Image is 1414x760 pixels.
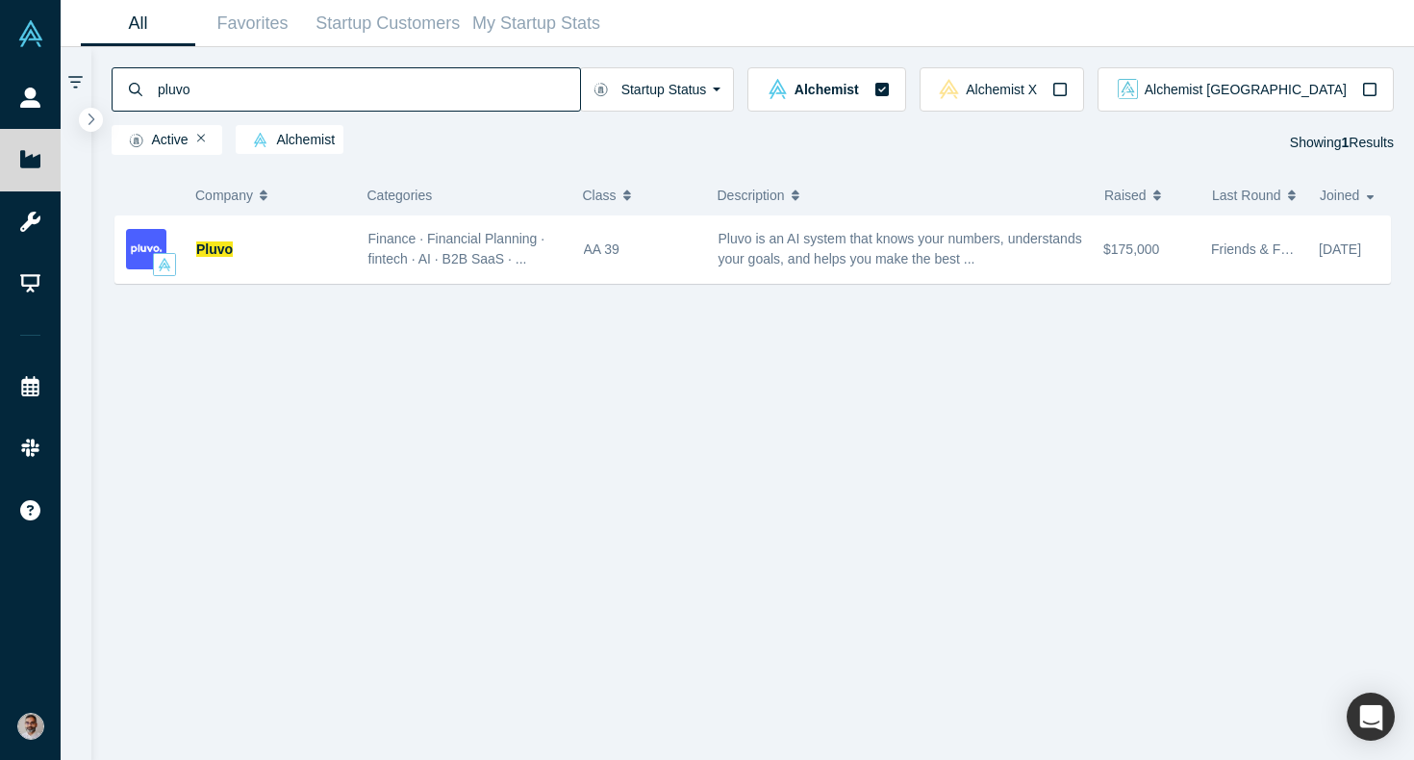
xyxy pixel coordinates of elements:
[253,133,267,147] img: alchemist Vault Logo
[795,83,859,96] span: Alchemist
[768,79,788,99] img: alchemist Vault Logo
[244,133,335,148] span: Alchemist
[197,132,206,145] button: Remove Filter
[1104,175,1147,215] span: Raised
[196,241,233,257] a: Pluvo
[1104,175,1192,215] button: Raised
[1103,241,1159,257] span: $175,000
[718,175,1085,215] button: Description
[195,175,337,215] button: Company
[195,1,310,46] a: Favorites
[126,229,166,269] img: Pluvo's Logo
[156,66,580,112] input: Search by company name, class, customer, one-liner or category
[17,20,44,47] img: Alchemist Vault Logo
[1212,175,1281,215] span: Last Round
[593,82,608,97] img: Startup status
[583,175,617,215] span: Class
[1290,135,1394,150] span: Showing Results
[1342,135,1350,150] strong: 1
[310,1,467,46] a: Startup Customers
[1320,175,1359,215] span: Joined
[583,175,688,215] button: Class
[920,67,1084,112] button: alchemistx Vault LogoAlchemist X
[17,713,44,740] img: Gotam Bhardwaj's Account
[719,231,1082,266] span: Pluvo is an AI system that knows your numbers, understands your goals, and helps you make the bes...
[195,175,253,215] span: Company
[1319,241,1361,257] span: [DATE]
[747,67,905,112] button: alchemist Vault LogoAlchemist
[1212,175,1300,215] button: Last Round
[580,67,735,112] button: Startup Status
[81,1,195,46] a: All
[718,175,785,215] span: Description
[1118,79,1138,99] img: alchemist_aj Vault Logo
[120,133,189,148] span: Active
[966,83,1037,96] span: Alchemist X
[1320,175,1380,215] button: Joined
[368,231,545,266] span: Finance · Financial Planning · fintech · AI · B2B SaaS · ...
[1145,83,1347,96] span: Alchemist [GEOGRAPHIC_DATA]
[367,188,433,203] span: Categories
[1211,241,1312,257] span: Friends & Family
[1098,67,1394,112] button: alchemist_aj Vault LogoAlchemist [GEOGRAPHIC_DATA]
[584,216,698,283] div: AA 39
[129,133,143,148] img: Startup status
[467,1,607,46] a: My Startup Stats
[939,79,959,99] img: alchemistx Vault Logo
[158,258,171,271] img: alchemist Vault Logo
